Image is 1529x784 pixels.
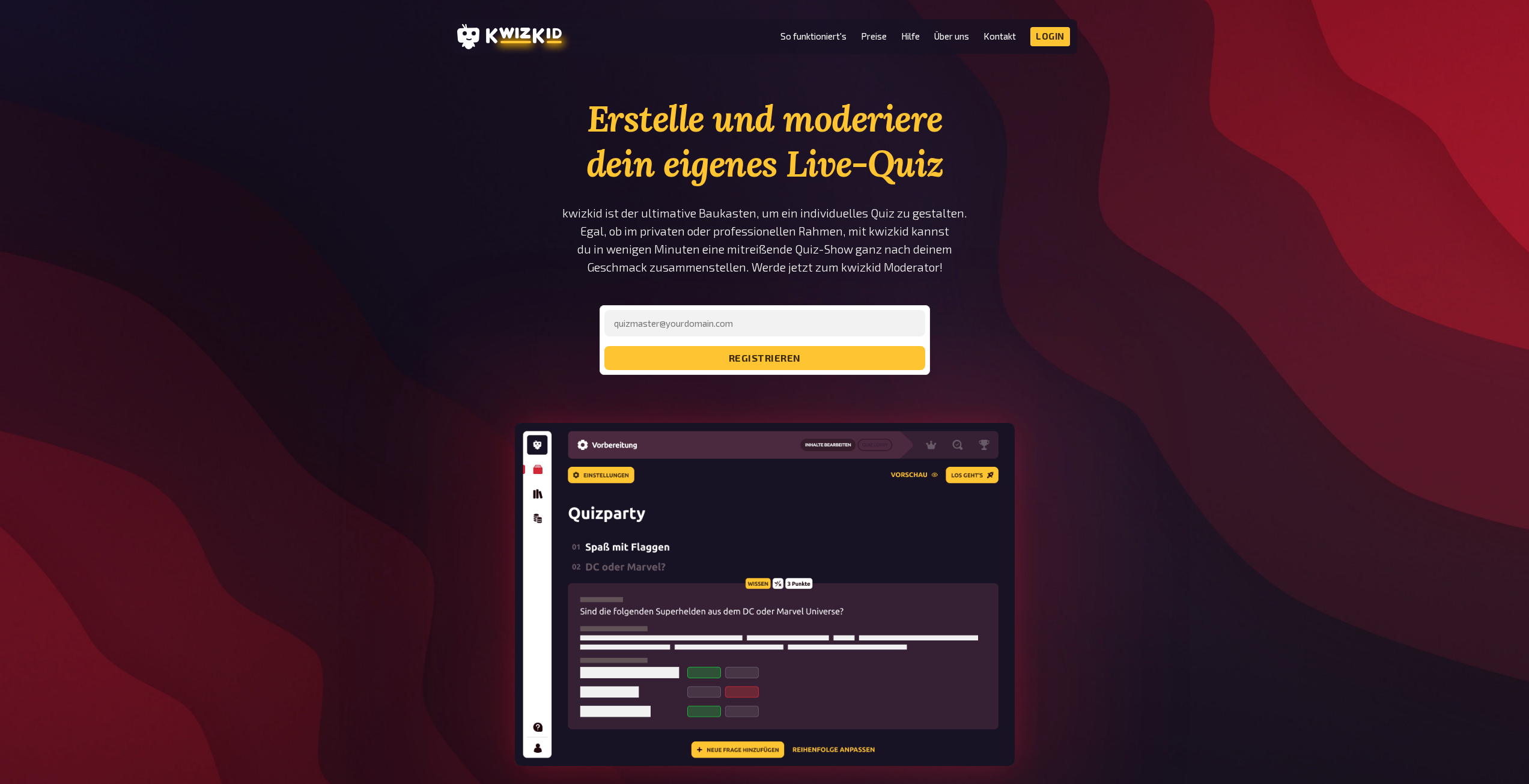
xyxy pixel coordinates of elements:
[780,31,847,41] a: So funktioniert's
[562,96,968,186] h1: Erstelle und moderiere dein eigenes Live-Quiz
[901,31,920,41] a: Hilfe
[934,31,969,41] a: Über uns
[861,31,887,41] a: Preise
[1030,27,1070,46] a: Login
[983,31,1016,41] a: Kontakt
[604,346,925,370] button: registrieren
[562,204,968,276] p: kwizkid ist der ultimative Baukasten, um ein individuelles Quiz zu gestalten. Egal, ob im private...
[604,310,925,336] input: quizmaster@yourdomain.com
[515,423,1015,766] img: kwizkid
